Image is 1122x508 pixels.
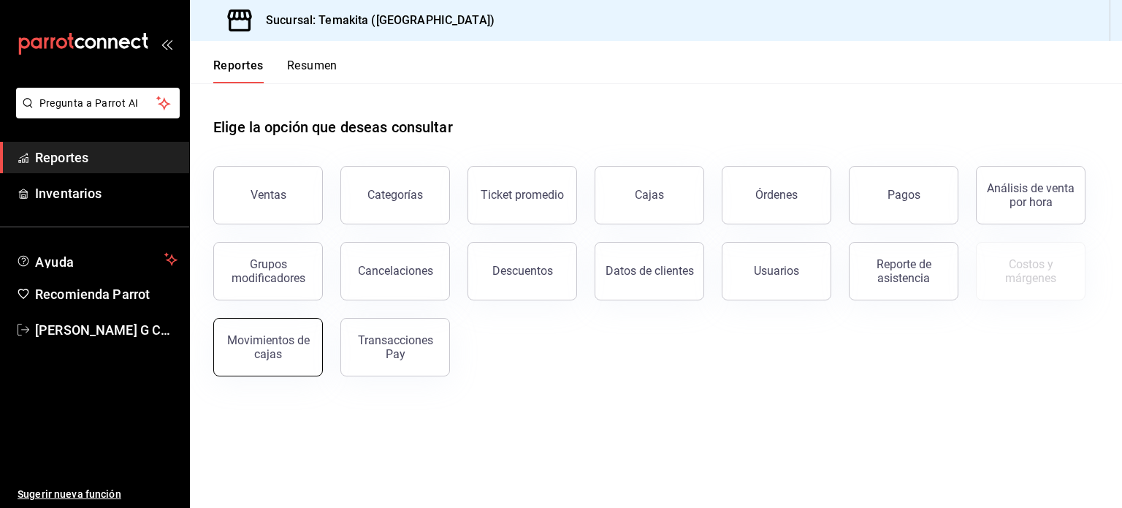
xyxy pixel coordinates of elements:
button: Usuarios [722,242,831,300]
button: Cancelaciones [340,242,450,300]
span: Sugerir nueva función [18,487,178,502]
button: Reporte de asistencia [849,242,958,300]
div: Movimientos de cajas [223,333,313,361]
div: Grupos modificadores [223,257,313,285]
a: Pregunta a Parrot AI [10,106,180,121]
span: Ayuda [35,251,159,268]
div: Categorías [367,188,423,202]
button: Datos de clientes [595,242,704,300]
div: Ticket promedio [481,188,564,202]
div: Pagos [888,188,920,202]
div: Transacciones Pay [350,333,440,361]
div: Cancelaciones [358,264,433,278]
button: Movimientos de cajas [213,318,323,376]
span: [PERSON_NAME] G CUU [35,320,178,340]
button: Órdenes [722,166,831,224]
button: Ventas [213,166,323,224]
div: navigation tabs [213,58,337,83]
div: Datos de clientes [606,264,694,278]
div: Costos y márgenes [985,257,1076,285]
h1: Elige la opción que deseas consultar [213,116,453,138]
button: Ticket promedio [467,166,577,224]
div: Usuarios [754,264,799,278]
button: Contrata inventarios para ver este reporte [976,242,1085,300]
span: Reportes [35,148,178,167]
div: Órdenes [755,188,798,202]
button: Cajas [595,166,704,224]
button: Reportes [213,58,264,83]
button: Categorías [340,166,450,224]
button: Resumen [287,58,337,83]
button: Descuentos [467,242,577,300]
button: open_drawer_menu [161,38,172,50]
span: Pregunta a Parrot AI [39,96,157,111]
div: Reporte de asistencia [858,257,949,285]
div: Descuentos [492,264,553,278]
button: Transacciones Pay [340,318,450,376]
button: Análisis de venta por hora [976,166,1085,224]
span: Inventarios [35,183,178,203]
div: Ventas [251,188,286,202]
button: Grupos modificadores [213,242,323,300]
span: Recomienda Parrot [35,284,178,304]
h3: Sucursal: Temakita ([GEOGRAPHIC_DATA]) [254,12,495,29]
button: Pagos [849,166,958,224]
div: Cajas [635,188,664,202]
div: Análisis de venta por hora [985,181,1076,209]
button: Pregunta a Parrot AI [16,88,180,118]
